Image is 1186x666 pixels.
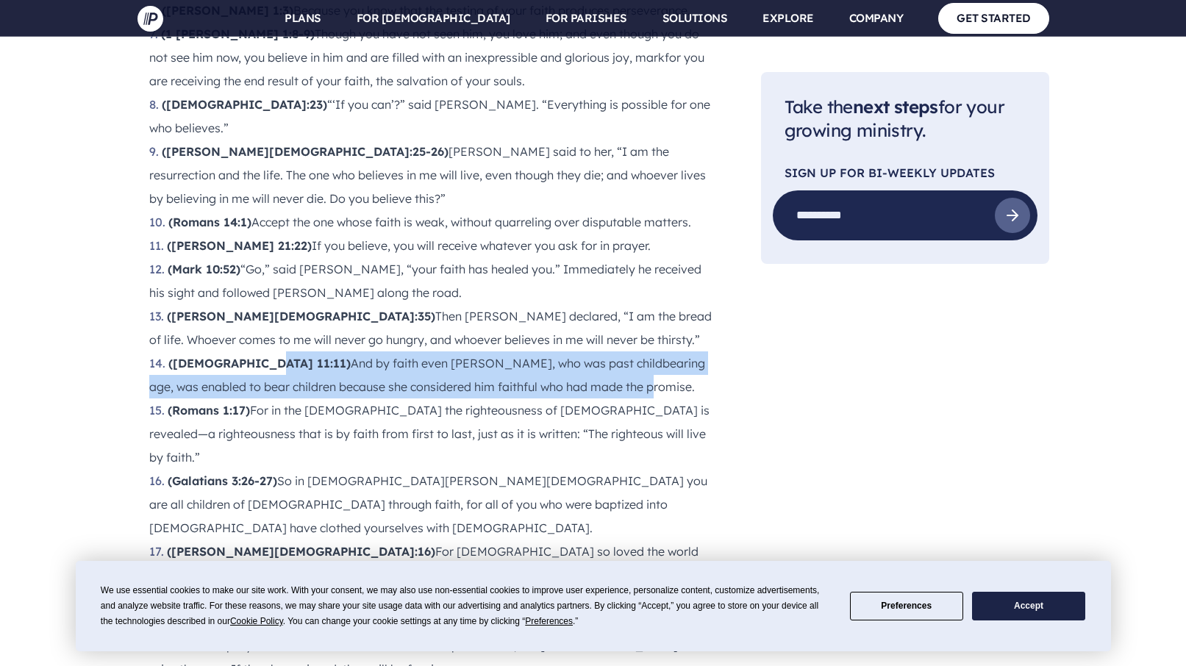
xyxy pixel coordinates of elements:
li: “‘If you can’?” said [PERSON_NAME]. “Everything is possible for one who believes.” [149,93,714,140]
strong: (Galatians 3:26-27) [168,473,277,488]
li: If you believe, you will receive whatever you ask for in prayer. [149,234,714,257]
li: For [DEMOGRAPHIC_DATA] so loved the world that he gave his one and only Son, that whoever believe... [149,540,714,587]
strong: ([DEMOGRAPHIC_DATA]:23) [162,97,327,112]
li: Though you have not seen him, you love him; and even though you do not see him now, you believe i... [149,22,714,93]
div: We use essential cookies to make our site work. With your consent, we may also use non-essential ... [101,583,832,629]
span: next steps [853,96,938,118]
strong: (Mark 10:52) [168,262,240,276]
li: And by faith even [PERSON_NAME], who was past childbearing age, was enabled to bear children beca... [149,351,714,398]
span: Cookie Policy [230,616,283,626]
span: Preferences [525,616,573,626]
div: Cookie Consent Prompt [76,561,1111,651]
strong: ([PERSON_NAME][DEMOGRAPHIC_DATA]:16) [167,544,435,559]
li: Then [PERSON_NAME] declared, “I am the bread of life. Whoever comes to me will never go hungry, a... [149,304,714,351]
button: Accept [972,592,1085,620]
p: SIGN UP FOR Bi-Weekly Updates [785,168,1026,179]
strong: ([PERSON_NAME][DEMOGRAPHIC_DATA]:35) [167,309,435,323]
li: “Go,” said [PERSON_NAME], “your faith has healed you.” Immediately he received his sight and foll... [149,257,714,304]
strong: ([PERSON_NAME][DEMOGRAPHIC_DATA]:25-26) [162,144,449,159]
li: [PERSON_NAME] said to her, “I am the resurrection and the life. The one who believes in me will l... [149,140,714,210]
span: Take the for your growing ministry. [785,96,1004,142]
a: GET STARTED [938,3,1049,33]
li: So in [DEMOGRAPHIC_DATA][PERSON_NAME][DEMOGRAPHIC_DATA] you are all children of [DEMOGRAPHIC_DATA... [149,469,714,540]
li: For in the [DEMOGRAPHIC_DATA] the righteousness of [DEMOGRAPHIC_DATA] is revealed—a righteousness... [149,398,714,469]
strong: ([DEMOGRAPHIC_DATA] 11:11) [168,356,351,370]
button: Preferences [850,592,963,620]
strong: ([PERSON_NAME] 21:22) [167,238,312,253]
strong: (Romans 1:17) [168,403,250,418]
strong: (Romans 14:1) [168,215,251,229]
strong: (1 [PERSON_NAME] 1:8-9) [161,26,315,41]
li: Accept the one whose faith is weak, without quarreling over disputable matters. [149,210,714,234]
